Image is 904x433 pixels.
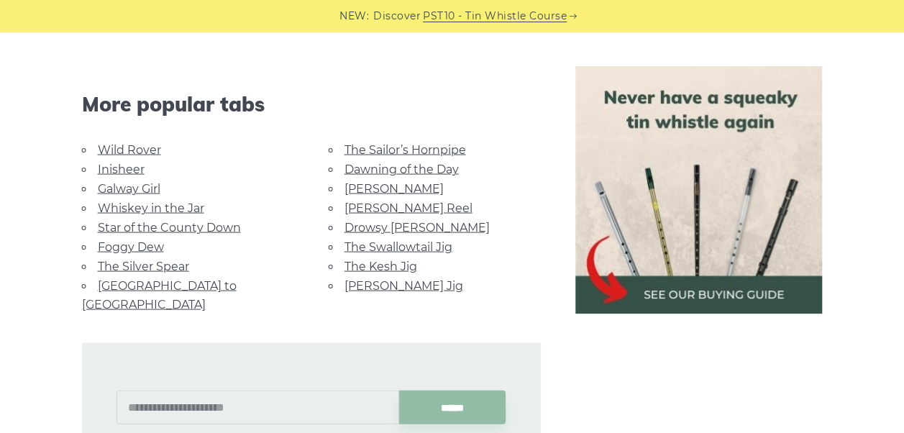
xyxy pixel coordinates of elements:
[344,142,466,156] a: The Sailor’s Hornpipe
[344,278,463,292] a: [PERSON_NAME] Jig
[423,8,567,24] a: PST10 - Tin Whistle Course
[82,91,541,116] span: More popular tabs
[373,8,421,24] span: Discover
[98,201,204,214] a: Whiskey in the Jar
[344,259,417,273] a: The Kesh Jig
[82,278,237,311] a: [GEOGRAPHIC_DATA] to [GEOGRAPHIC_DATA]
[98,240,164,253] a: Foggy Dew
[575,66,823,314] img: tin whistle buying guide
[98,142,161,156] a: Wild Rover
[344,162,459,176] a: Dawning of the Day
[344,181,444,195] a: [PERSON_NAME]
[98,181,160,195] a: Galway Girl
[98,162,145,176] a: Inisheer
[339,8,369,24] span: NEW:
[344,201,472,214] a: [PERSON_NAME] Reel
[98,220,241,234] a: Star of the County Down
[98,259,189,273] a: The Silver Spear
[344,240,452,253] a: The Swallowtail Jig
[344,220,490,234] a: Drowsy [PERSON_NAME]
